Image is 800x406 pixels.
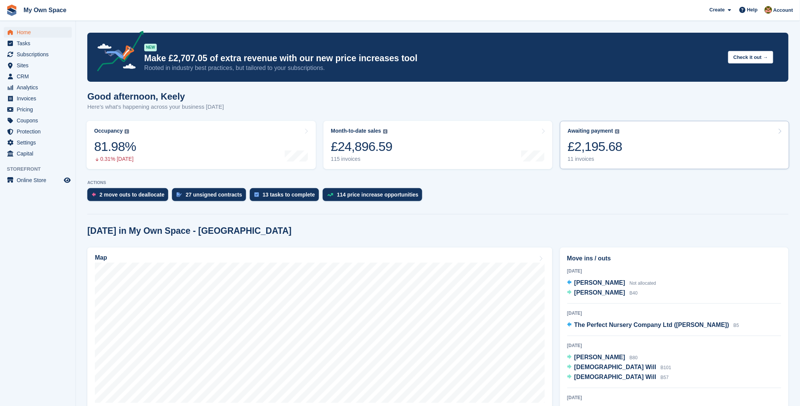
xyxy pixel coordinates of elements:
a: menu [4,49,72,60]
img: contract_signature_icon-13c848040528278c33f63329250d36e43548de30e8caae1d1a13099fd9432cc5.svg [177,192,182,197]
img: icon-info-grey-7440780725fd019a000dd9b08b2336e03edf1995a4989e88bcd33f0948082b44.svg [383,129,388,134]
div: 13 tasks to complete [263,192,315,198]
span: B80 [630,355,637,360]
span: The Perfect Nursery Company Ltd ([PERSON_NAME]) [574,322,729,328]
img: Keely Collin [765,6,772,14]
div: [DATE] [567,342,781,349]
img: move_outs_to_deallocate_icon-f764333ba52eb49d3ac5e1228854f67142a1ed5810a6f6cc68b1a99e826820c5.svg [92,192,96,197]
img: price-adjustments-announcement-icon-8257ccfd72463d97f412b2fc003d46551f7dbcb40ab6d574587a9cd5c0d94... [91,31,144,74]
span: Protection [17,126,62,137]
a: menu [4,126,72,137]
a: [PERSON_NAME] B80 [567,353,638,363]
span: B5 [734,323,739,328]
img: icon-info-grey-7440780725fd019a000dd9b08b2336e03edf1995a4989e88bcd33f0948082b44.svg [125,129,129,134]
a: 114 price increase opportunities [323,188,426,205]
p: Here's what's happening across your business [DATE] [87,103,224,111]
span: [PERSON_NAME] [574,289,625,296]
div: Awaiting payment [568,128,613,134]
a: 27 unsigned contracts [172,188,250,205]
div: [DATE] [567,394,781,401]
a: menu [4,60,72,71]
span: [DEMOGRAPHIC_DATA] Will [574,364,656,370]
img: stora-icon-8386f47178a22dfd0bd8f6a31ec36ba5ce8667c1dd55bd0f319d3a0aa187defe.svg [6,5,17,16]
a: [DEMOGRAPHIC_DATA] Will B57 [567,373,669,382]
div: 2 move outs to deallocate [99,192,164,198]
a: menu [4,93,72,104]
a: 13 tasks to complete [250,188,323,205]
span: Home [17,27,62,38]
span: Not allocated [630,281,656,286]
span: Subscriptions [17,49,62,60]
div: 114 price increase opportunities [337,192,419,198]
span: [PERSON_NAME] [574,354,625,360]
h2: Map [95,254,107,261]
div: £24,896.59 [331,139,393,154]
a: menu [4,115,72,126]
span: Storefront [7,165,76,173]
span: Create [710,6,725,14]
a: menu [4,104,72,115]
span: Help [747,6,758,14]
span: B57 [661,375,669,380]
a: [PERSON_NAME] Not allocated [567,278,656,288]
a: menu [4,27,72,38]
span: B40 [630,290,637,296]
div: [DATE] [567,310,781,317]
span: [DEMOGRAPHIC_DATA] Will [574,374,656,380]
a: Preview store [63,176,72,185]
div: 81.98% [94,139,136,154]
h2: [DATE] in My Own Space - [GEOGRAPHIC_DATA] [87,226,292,236]
div: 115 invoices [331,156,393,162]
div: 27 unsigned contracts [186,192,242,198]
span: [PERSON_NAME] [574,279,625,286]
div: [DATE] [567,268,781,274]
span: Account [773,6,793,14]
a: menu [4,82,72,93]
a: [PERSON_NAME] B40 [567,288,638,298]
a: menu [4,137,72,148]
span: CRM [17,71,62,82]
h2: Move ins / outs [567,254,781,263]
a: Occupancy 81.98% 0.31% [DATE] [87,121,316,169]
a: Awaiting payment £2,195.68 11 invoices [560,121,789,169]
span: Online Store [17,175,62,186]
p: Rooted in industry best practices, but tailored to your subscriptions. [144,64,722,72]
a: The Perfect Nursery Company Ltd ([PERSON_NAME]) B5 [567,320,739,330]
a: 2 move outs to deallocate [87,188,172,205]
span: Capital [17,148,62,159]
a: My Own Space [21,4,69,16]
h1: Good afternoon, Keely [87,91,224,101]
span: Pricing [17,104,62,115]
span: B101 [661,365,671,370]
img: task-75834270c22a3079a89374b754ae025e5fb1db73e45f91037f5363f120a921f8.svg [254,192,259,197]
img: price_increase_opportunities-93ffe204e8149a01c8c9dc8f82e8f89637d9d84a8eef4429ea346261dce0b2c0.svg [327,193,333,197]
a: menu [4,148,72,159]
div: £2,195.68 [568,139,622,154]
img: icon-info-grey-7440780725fd019a000dd9b08b2336e03edf1995a4989e88bcd33f0948082b44.svg [615,129,620,134]
p: Make £2,707.05 of extra revenue with our new price increases tool [144,53,722,64]
a: menu [4,38,72,49]
div: 11 invoices [568,156,622,162]
span: Tasks [17,38,62,49]
span: Settings [17,137,62,148]
span: Analytics [17,82,62,93]
div: 0.31% [DATE] [94,156,136,162]
span: Invoices [17,93,62,104]
div: Occupancy [94,128,123,134]
p: ACTIONS [87,180,789,185]
div: Month-to-date sales [331,128,381,134]
a: menu [4,175,72,186]
a: Month-to-date sales £24,896.59 115 invoices [323,121,553,169]
span: Sites [17,60,62,71]
button: Check it out → [728,51,773,63]
a: [DEMOGRAPHIC_DATA] Will B101 [567,363,672,373]
span: Coupons [17,115,62,126]
a: menu [4,71,72,82]
div: NEW [144,44,157,51]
